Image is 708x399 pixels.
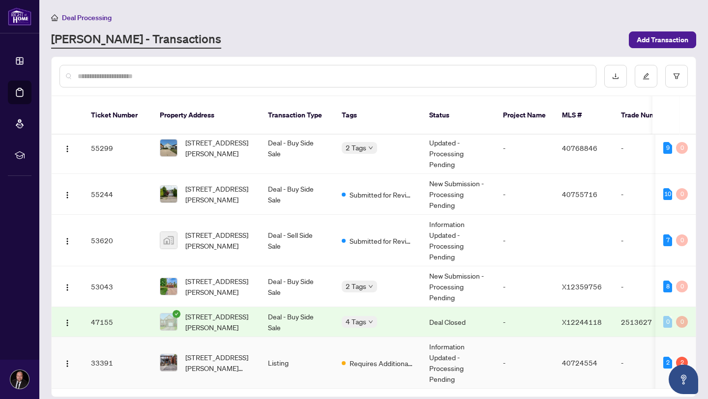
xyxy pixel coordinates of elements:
img: Logo [63,145,71,153]
div: 0 [676,142,688,154]
span: 40755716 [562,190,597,199]
button: Logo [59,314,75,330]
div: 0 [676,281,688,292]
span: Submitted for Review [350,189,413,200]
div: 0 [676,316,688,328]
td: Deal - Buy Side Sale [260,307,334,337]
th: Transaction Type [260,96,334,135]
td: Information Updated - Processing Pending [421,122,495,174]
td: Deal Closed [421,307,495,337]
button: Logo [59,279,75,294]
button: filter [665,65,688,87]
td: 55244 [83,174,152,215]
span: 4 Tags [346,316,366,327]
button: Logo [59,232,75,248]
span: Submitted for Review [350,235,413,246]
span: Requires Additional Docs [350,358,413,369]
div: 2 [676,357,688,369]
td: - [495,174,554,215]
button: Logo [59,355,75,370]
img: logo [8,7,31,26]
span: down [368,145,373,150]
td: Deal - Sell Side Sale [260,215,334,266]
div: 10 [663,188,672,200]
td: Deal - Buy Side Sale [260,266,334,307]
td: - [495,337,554,389]
td: Information Updated - Processing Pending [421,337,495,389]
div: 9 [663,142,672,154]
img: Logo [63,237,71,245]
img: thumbnail-img [160,354,177,371]
td: - [495,215,554,266]
span: Deal Processing [62,13,112,22]
span: [STREET_ADDRESS][PERSON_NAME] [185,276,252,297]
div: 2 [663,357,672,369]
th: Status [421,96,495,135]
div: 0 [663,316,672,328]
td: 55299 [83,122,152,174]
span: X12244118 [562,317,602,326]
td: Deal - Buy Side Sale [260,174,334,215]
span: [STREET_ADDRESS][PERSON_NAME][PERSON_NAME] [185,352,252,373]
img: thumbnail-img [160,278,177,295]
td: 53043 [83,266,152,307]
td: - [613,266,682,307]
span: [STREET_ADDRESS][PERSON_NAME] [185,229,252,251]
img: thumbnail-img [160,232,177,249]
img: thumbnail-img [160,186,177,202]
td: - [495,307,554,337]
td: 47155 [83,307,152,337]
div: 0 [676,234,688,246]
th: Trade Number [613,96,682,135]
span: X12359756 [562,282,602,291]
button: edit [635,65,657,87]
span: [STREET_ADDRESS][PERSON_NAME] [185,311,252,333]
th: Project Name [495,96,554,135]
span: [STREET_ADDRESS][PERSON_NAME] [185,183,252,205]
span: 40768846 [562,143,597,152]
span: check-circle [173,310,180,318]
th: Property Address [152,96,260,135]
span: 40724554 [562,358,597,367]
td: Information Updated - Processing Pending [421,215,495,266]
button: download [604,65,627,87]
img: Profile Icon [10,370,29,389]
td: - [495,122,554,174]
span: down [368,319,373,324]
img: Logo [63,319,71,327]
td: 53620 [83,215,152,266]
img: thumbnail-img [160,140,177,156]
span: Add Transaction [637,32,688,48]
td: - [613,337,682,389]
td: - [613,122,682,174]
span: filter [673,73,680,80]
button: Logo [59,140,75,156]
td: Deal - Buy Side Sale [260,122,334,174]
img: thumbnail-img [160,313,177,330]
td: Listing [260,337,334,389]
div: 0 [676,188,688,200]
td: - [613,215,682,266]
span: down [368,284,373,289]
img: Logo [63,191,71,199]
td: - [613,174,682,215]
td: New Submission - Processing Pending [421,174,495,215]
th: MLS # [554,96,613,135]
span: 2 Tags [346,142,366,153]
span: download [612,73,619,80]
span: 2 Tags [346,281,366,292]
div: 8 [663,281,672,292]
button: Add Transaction [629,31,696,48]
a: [PERSON_NAME] - Transactions [51,31,221,49]
td: New Submission - Processing Pending [421,266,495,307]
span: home [51,14,58,21]
span: [STREET_ADDRESS][PERSON_NAME] [185,137,252,159]
td: - [495,266,554,307]
button: Logo [59,186,75,202]
th: Tags [334,96,421,135]
img: Logo [63,360,71,368]
th: Ticket Number [83,96,152,135]
div: 7 [663,234,672,246]
td: 2513627 [613,307,682,337]
span: edit [643,73,649,80]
